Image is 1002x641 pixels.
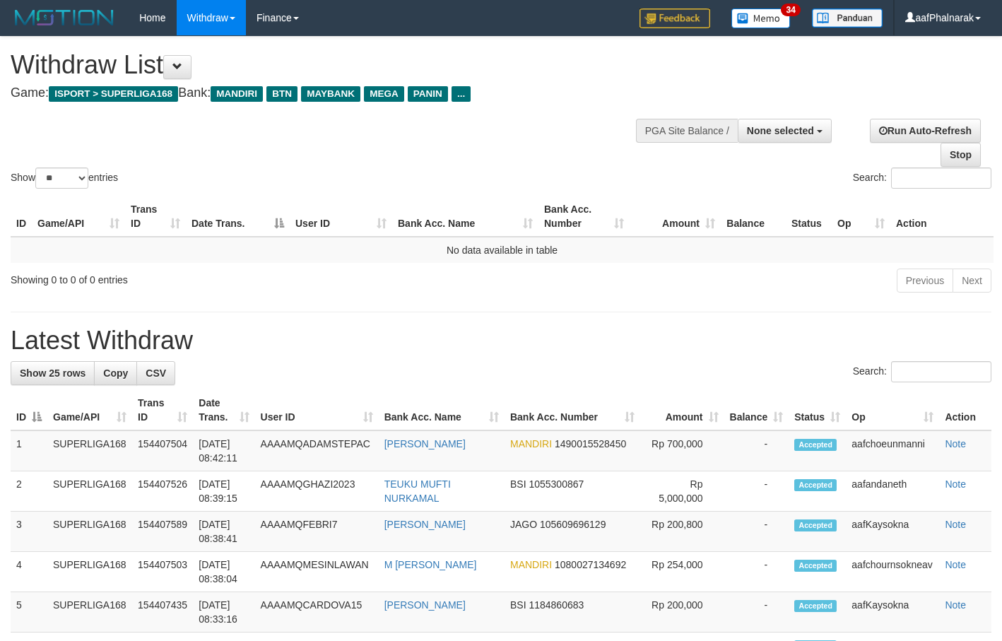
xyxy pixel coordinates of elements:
[132,552,193,592] td: 154407503
[193,552,254,592] td: [DATE] 08:38:04
[11,390,47,430] th: ID: activate to sort column descending
[11,552,47,592] td: 4
[193,471,254,512] td: [DATE] 08:39:15
[853,361,991,382] label: Search:
[529,599,584,611] span: Copy 1184860683 to clipboard
[11,327,991,355] h1: Latest Withdraw
[132,512,193,552] td: 154407589
[941,143,981,167] a: Stop
[640,430,724,471] td: Rp 700,000
[630,196,721,237] th: Amount: activate to sort column ascending
[870,119,981,143] a: Run Auto-Refresh
[846,552,939,592] td: aafchournsokneav
[384,438,466,449] a: [PERSON_NAME]
[640,552,724,592] td: Rp 254,000
[132,390,193,430] th: Trans ID: activate to sort column ascending
[724,592,789,633] td: -
[11,237,994,263] td: No data available in table
[384,559,477,570] a: M [PERSON_NAME]
[301,86,360,102] span: MAYBANK
[193,390,254,430] th: Date Trans.: activate to sort column ascending
[47,512,132,552] td: SUPERLIGA168
[20,367,86,379] span: Show 25 rows
[392,196,538,237] th: Bank Acc. Name: activate to sort column ascending
[384,478,451,504] a: TEUKU MUFTI NURKAMAL
[794,439,837,451] span: Accepted
[379,390,505,430] th: Bank Acc. Name: activate to sort column ascending
[132,430,193,471] td: 154407504
[890,196,994,237] th: Action
[11,512,47,552] td: 3
[47,430,132,471] td: SUPERLIGA168
[747,125,814,136] span: None selected
[794,560,837,572] span: Accepted
[186,196,290,237] th: Date Trans.: activate to sort column descending
[794,479,837,491] span: Accepted
[132,592,193,633] td: 154407435
[724,512,789,552] td: -
[193,512,254,552] td: [DATE] 08:38:41
[452,86,471,102] span: ...
[11,430,47,471] td: 1
[846,592,939,633] td: aafKaysokna
[11,267,407,287] div: Showing 0 to 0 of 0 entries
[939,390,991,430] th: Action
[945,478,966,490] a: Note
[529,478,584,490] span: Copy 1055300867 to clipboard
[786,196,832,237] th: Status
[290,196,392,237] th: User ID: activate to sort column ascending
[11,7,118,28] img: MOTION_logo.png
[945,519,966,530] a: Note
[897,269,953,293] a: Previous
[832,196,890,237] th: Op: activate to sort column ascending
[255,430,379,471] td: AAAAMQADAMSTEPAC
[47,390,132,430] th: Game/API: activate to sort column ascending
[11,471,47,512] td: 2
[945,559,966,570] a: Note
[384,519,466,530] a: [PERSON_NAME]
[540,519,606,530] span: Copy 105609696129 to clipboard
[555,438,626,449] span: Copy 1490015528450 to clipboard
[945,438,966,449] a: Note
[953,269,991,293] a: Next
[132,471,193,512] td: 154407526
[255,390,379,430] th: User ID: activate to sort column ascending
[724,430,789,471] td: -
[721,196,786,237] th: Balance
[505,390,640,430] th: Bank Acc. Number: activate to sort column ascending
[211,86,263,102] span: MANDIRI
[738,119,832,143] button: None selected
[853,167,991,189] label: Search:
[266,86,297,102] span: BTN
[510,438,552,449] span: MANDIRI
[724,552,789,592] td: -
[32,196,125,237] th: Game/API: activate to sort column ascending
[891,167,991,189] input: Search:
[636,119,738,143] div: PGA Site Balance /
[364,86,404,102] span: MEGA
[103,367,128,379] span: Copy
[789,390,846,430] th: Status: activate to sort column ascending
[408,86,448,102] span: PANIN
[193,592,254,633] td: [DATE] 08:33:16
[640,471,724,512] td: Rp 5,000,000
[794,600,837,612] span: Accepted
[794,519,837,531] span: Accepted
[846,471,939,512] td: aafandaneth
[11,361,95,385] a: Show 25 rows
[94,361,137,385] a: Copy
[136,361,175,385] a: CSV
[724,390,789,430] th: Balance: activate to sort column ascending
[640,512,724,552] td: Rp 200,800
[640,592,724,633] td: Rp 200,000
[255,592,379,633] td: AAAAMQCARDOVA15
[510,519,537,530] span: JAGO
[846,430,939,471] td: aafchoeunmanni
[731,8,791,28] img: Button%20Memo.svg
[255,471,379,512] td: AAAAMQGHAZI2023
[255,552,379,592] td: AAAAMQMESINLAWAN
[538,196,630,237] th: Bank Acc. Number: activate to sort column ascending
[255,512,379,552] td: AAAAMQFEBRI7
[193,430,254,471] td: [DATE] 08:42:11
[781,4,800,16] span: 34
